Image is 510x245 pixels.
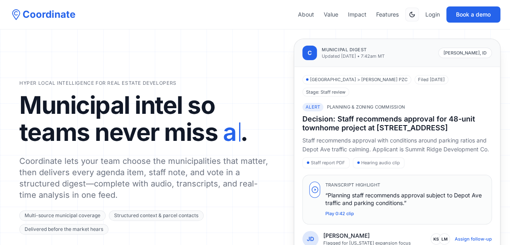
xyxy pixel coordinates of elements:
div: C [302,46,317,60]
a: Coordinate [10,8,75,21]
a: Impact [348,10,366,19]
a: Value [324,10,338,19]
p: Updated [DATE] • 7:42am MT [322,53,385,60]
p: Transcript highlight [325,182,485,188]
span: Alert [302,103,323,111]
span: Stage: Staff review [302,88,349,97]
span: Delivered before the market hears [19,224,108,235]
span: Hearing audio clip [353,157,404,168]
p: Hyper local intelligence for real estate developers [19,80,274,86]
a: About [298,10,314,19]
button: Switch to dark mode [405,8,419,21]
h1: Municipal intel so teams never miss . [19,93,274,147]
span: a [223,117,236,147]
p: Staff recommends approval with conditions around parking ratios and Depot Ave traffic calming. Ap... [302,136,492,155]
span: LM [439,233,450,245]
h3: Decision: Staff recommends approval for 48-unit townhome project at [STREET_ADDRESS] [302,115,492,133]
span: Multi-source municipal coverage [19,210,106,221]
a: Login [425,10,440,19]
p: [PERSON_NAME] [323,232,411,240]
a: Features [376,10,399,19]
p: “Planning staff recommends approval subject to Depot Ave traffic and parking conditions.” [325,191,485,207]
span: [GEOGRAPHIC_DATA] > [PERSON_NAME] PZC [302,75,411,84]
img: Coordinate [10,8,23,21]
span: Structured context & parcel contacts [109,210,204,221]
p: Coordinate lets your team choose the municipalities that matter, then delivers every agenda item,... [19,155,274,201]
button: Assign follow-up [455,236,492,242]
button: Play 0:42 clip [325,210,354,217]
span: Planning & Zoning Commission [327,104,405,111]
span: KS [431,233,442,245]
p: Municipal digest [322,46,385,53]
span: [PERSON_NAME], ID [438,48,492,59]
button: Book a demo [446,6,500,23]
span: Staff report PDF [302,157,350,168]
span: Coordinate [23,8,75,21]
span: Filed [DATE] [414,75,448,84]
